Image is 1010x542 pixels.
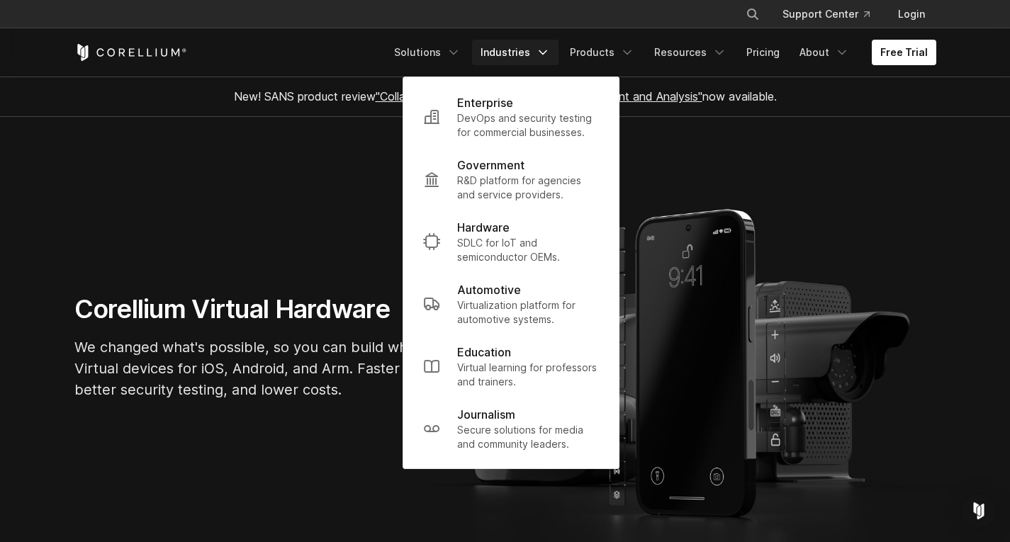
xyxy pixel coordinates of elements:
a: "Collaborative Mobile App Security Development and Analysis" [376,89,702,103]
div: Navigation Menu [729,1,936,27]
a: Hardware SDLC for IoT and semiconductor OEMs. [412,210,610,273]
a: Free Trial [872,40,936,65]
p: Government [457,157,524,174]
div: Open Intercom Messenger [962,494,996,528]
a: Support Center [771,1,881,27]
div: Navigation Menu [386,40,936,65]
p: Virtual learning for professors and trainers. [457,361,599,389]
span: New! SANS product review now available. [234,89,777,103]
a: Products [561,40,643,65]
p: SDLC for IoT and semiconductor OEMs. [457,236,599,264]
p: Education [457,344,511,361]
a: Industries [472,40,559,65]
button: Search [740,1,765,27]
a: Resources [646,40,735,65]
p: Journalism [457,406,515,423]
a: Enterprise DevOps and security testing for commercial businesses. [412,86,610,148]
a: Pricing [738,40,788,65]
a: Government R&D platform for agencies and service providers. [412,148,610,210]
p: Enterprise [457,94,513,111]
h1: Corellium Virtual Hardware [74,293,500,325]
a: Solutions [386,40,469,65]
a: Automotive Virtualization platform for automotive systems. [412,273,610,335]
p: We changed what's possible, so you can build what's next. Virtual devices for iOS, Android, and A... [74,337,500,400]
p: Automotive [457,281,521,298]
p: Hardware [457,219,510,236]
a: Login [887,1,936,27]
p: R&D platform for agencies and service providers. [457,174,599,202]
p: Virtualization platform for automotive systems. [457,298,599,327]
p: DevOps and security testing for commercial businesses. [457,111,599,140]
a: Journalism Secure solutions for media and community leaders. [412,397,610,460]
p: Secure solutions for media and community leaders. [457,423,599,451]
a: Education Virtual learning for professors and trainers. [412,335,610,397]
a: Corellium Home [74,44,187,61]
a: About [791,40,858,65]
